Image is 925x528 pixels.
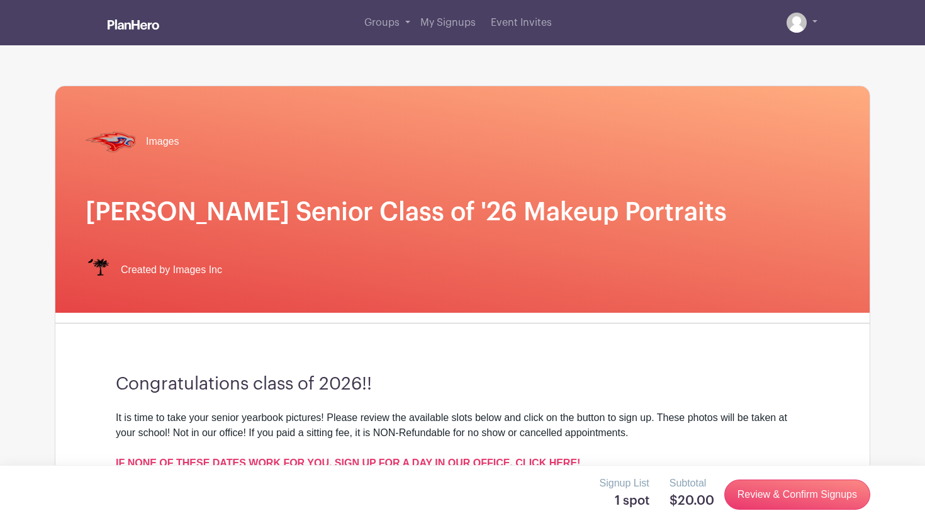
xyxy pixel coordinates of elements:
span: Images [146,134,179,149]
div: It is time to take your senior yearbook pictures! Please review the available slots below and cli... [116,410,809,456]
a: Review & Confirm Signups [724,480,870,510]
p: Signup List [600,476,649,491]
h5: 1 spot [600,493,649,508]
span: Event Invites [491,18,552,28]
span: Created by Images Inc [121,262,222,278]
img: logo_white-6c42ec7e38ccf1d336a20a19083b03d10ae64f83f12c07503d8b9e83406b4c7d.svg [108,20,159,30]
img: hammond%20transp.%20(1).png [86,116,136,167]
span: My Signups [420,18,476,28]
h3: Congratulations class of 2026!! [116,374,809,395]
span: Groups [364,18,400,28]
img: default-ce2991bfa6775e67f084385cd625a349d9dcbb7a52a09fb2fda1e96e2d18dcdb.png [787,13,807,33]
p: Subtotal [670,476,714,491]
h5: $20.00 [670,493,714,508]
img: IMAGES%20logo%20transparenT%20PNG%20s.png [86,257,111,283]
a: IF NONE OF THESE DATES WORK FOR YOU, SIGN UP FOR A DAY IN OUR OFFICE. CLICK HERE! [116,458,580,468]
h1: [PERSON_NAME] Senior Class of '26 Makeup Portraits [86,197,839,227]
